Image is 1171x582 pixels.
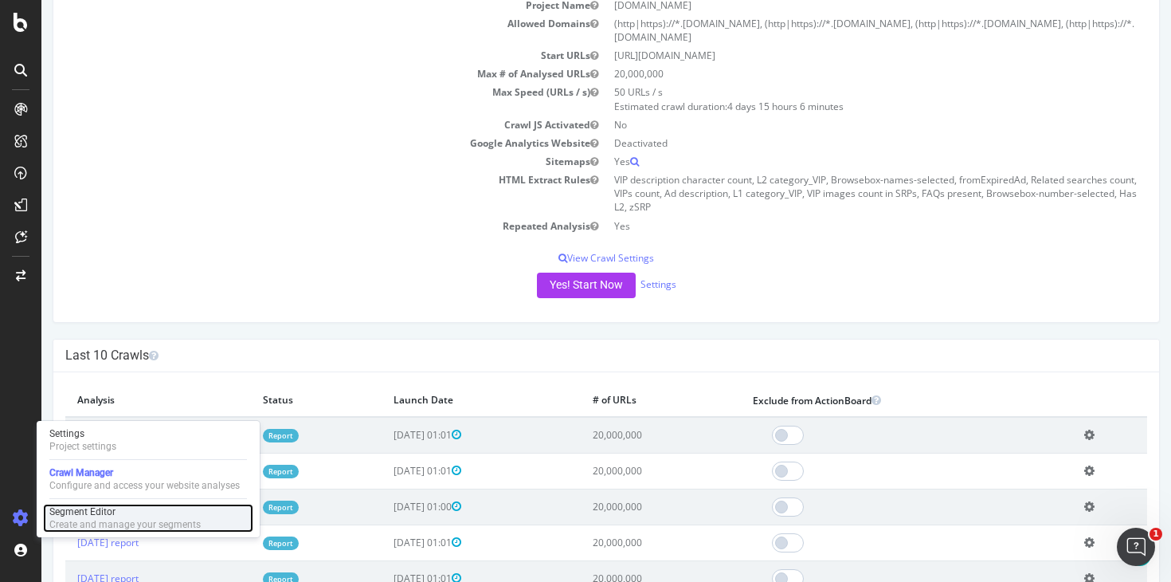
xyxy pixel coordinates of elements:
[221,501,257,514] a: Report
[36,464,97,478] a: [DATE] report
[352,464,420,478] span: [DATE] 01:01
[24,116,565,134] td: Crawl JS Activated
[24,217,565,235] td: Repeated Analysis
[565,171,1106,216] td: VIP description character count, L2 category_VIP, Browsebox-names-selected, fromExpiredAd, Relate...
[24,83,565,115] td: Max Speed (URLs / s)
[24,65,565,83] td: Max # of Analysed URLs
[36,428,97,442] a: [DATE] report
[24,251,1106,265] p: View Crawl Settings
[340,384,540,417] th: Launch Date
[24,152,565,171] td: Sitemaps
[49,440,116,453] div: Project settings
[210,384,339,417] th: Status
[24,384,210,417] th: Analysis
[352,500,420,513] span: [DATE] 01:00
[565,14,1106,46] td: (http|https)://*.[DOMAIN_NAME], (http|https)://*.[DOMAIN_NAME], (http|https)://*.[DOMAIN_NAME], (...
[24,14,565,46] td: Allowed Domains
[565,46,1106,65] td: [URL][DOMAIN_NAME]
[495,273,594,298] button: Yes! Start Now
[36,500,97,513] a: [DATE] report
[539,453,699,489] td: 20,000,000
[43,426,253,454] a: SettingsProject settings
[565,217,1106,235] td: Yes
[352,428,420,442] span: [DATE] 01:01
[221,429,257,442] a: Report
[24,134,565,152] td: Google Analytics Website
[221,537,257,550] a: Report
[24,171,565,216] td: HTML Extract Rules
[699,384,1031,417] th: Exclude from ActionBoard
[49,505,201,518] div: Segment Editor
[352,536,420,549] span: [DATE] 01:01
[49,479,240,492] div: Configure and access your website analyses
[539,384,699,417] th: # of URLs
[565,116,1106,134] td: No
[565,134,1106,152] td: Deactivated
[565,83,1106,115] td: 50 URLs / s Estimated crawl duration:
[686,100,802,113] span: 4 days 15 hours 6 minutes
[24,348,1106,364] h4: Last 10 Crawls
[565,65,1106,83] td: 20,000,000
[539,417,699,454] td: 20,000,000
[43,504,253,533] a: Segment EditorCreate and manage your segments
[221,465,257,478] a: Report
[49,466,240,479] div: Crawl Manager
[24,46,565,65] td: Start URLs
[539,525,699,560] td: 20,000,000
[49,518,201,531] div: Create and manage your segments
[43,465,253,494] a: Crawl ManagerConfigure and access your website analyses
[599,277,635,291] a: Settings
[565,152,1106,171] td: Yes
[1117,528,1155,566] iframe: Intercom live chat
[539,489,699,525] td: 20,000,000
[1149,528,1162,541] span: 1
[49,427,116,440] div: Settings
[36,536,97,549] a: [DATE] report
